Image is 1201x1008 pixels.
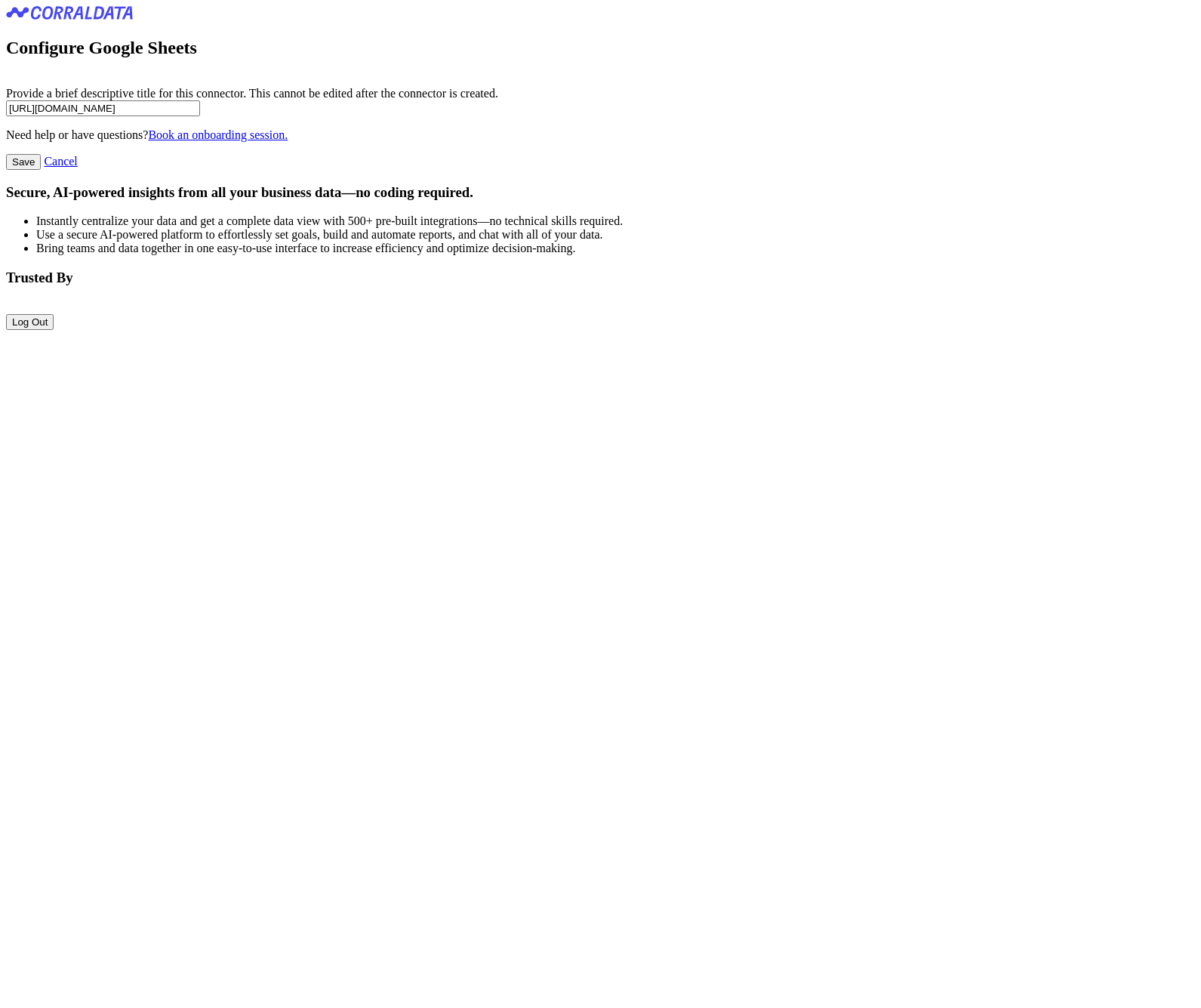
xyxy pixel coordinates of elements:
[6,100,200,116] input: Enter title here...
[6,128,1195,142] p: Need help or have questions?
[148,128,288,141] a: Book an onboarding session.
[6,154,41,170] input: Save
[6,314,54,330] button: Log Out
[36,242,1195,255] li: Bring teams and data together in one easy-to-use interface to increase efficiency and optimize de...
[36,214,1195,228] li: Instantly centralize your data and get a complete data view with 500+ pre-built integrations—no t...
[44,155,77,168] a: Cancel
[6,87,1195,100] div: Provide a brief descriptive title for this connector. This cannot be edited after the connector i...
[36,228,1195,242] li: Use a secure AI-powered platform to effortlessly set goals, build and automate reports, and chat ...
[6,270,1195,286] h3: Trusted By
[6,184,1195,201] h3: Secure, AI-powered insights from all your business data—no coding required.
[6,38,1195,58] h2: Configure Google Sheets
